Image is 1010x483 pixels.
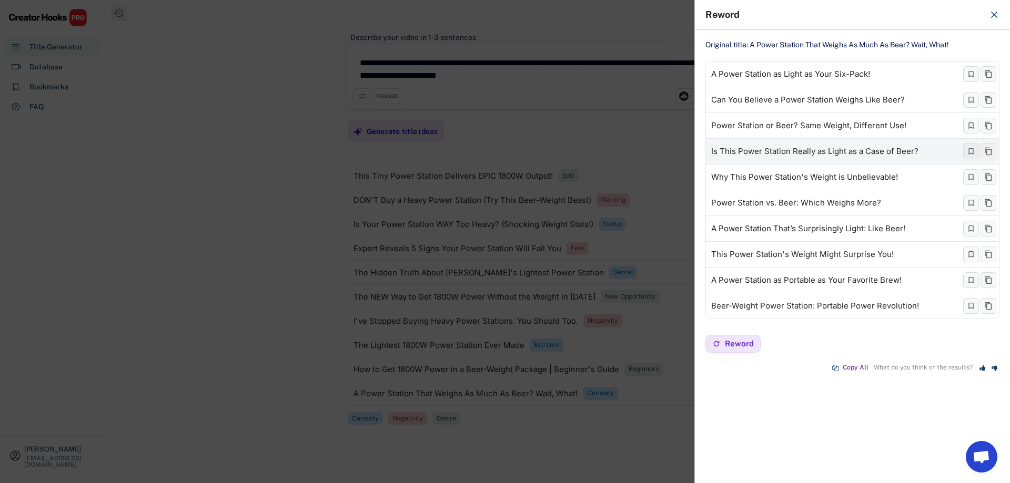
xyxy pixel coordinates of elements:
button: Reword [705,335,761,353]
div: Copy All [843,364,868,372]
span: Reword [725,340,754,347]
div: Power Station vs. Beer: Which Weighs More? [711,199,881,207]
div: A Power Station as Light as Your Six-Pack! [711,70,870,78]
div: This Power Station's Weight Might Surprise You! [711,250,894,259]
div: A Power Station as Portable as Your Favorite Brew! [711,276,902,284]
div: Original title: A Power Station That Weighs As Much As Beer? Wait, What! [705,40,999,50]
div: Can You Believe a Power Station Weighs Like Beer? [711,96,905,104]
div: Is This Power Station Really as Light as a Case of Beer? [711,147,918,156]
div: Beer-Weight Power Station: Portable Power Revolution! [711,302,919,310]
div: Power Station or Beer? Same Weight, Different Use! [711,121,906,130]
a: Open chat [966,441,997,472]
div: A Power Station That’s Surprisingly Light: Like Beer! [711,224,905,233]
div: Reword [705,10,983,19]
div: Why This Power Station's Weight is Unbelievable! [711,173,898,181]
div: What do you think of the results? [874,364,973,372]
